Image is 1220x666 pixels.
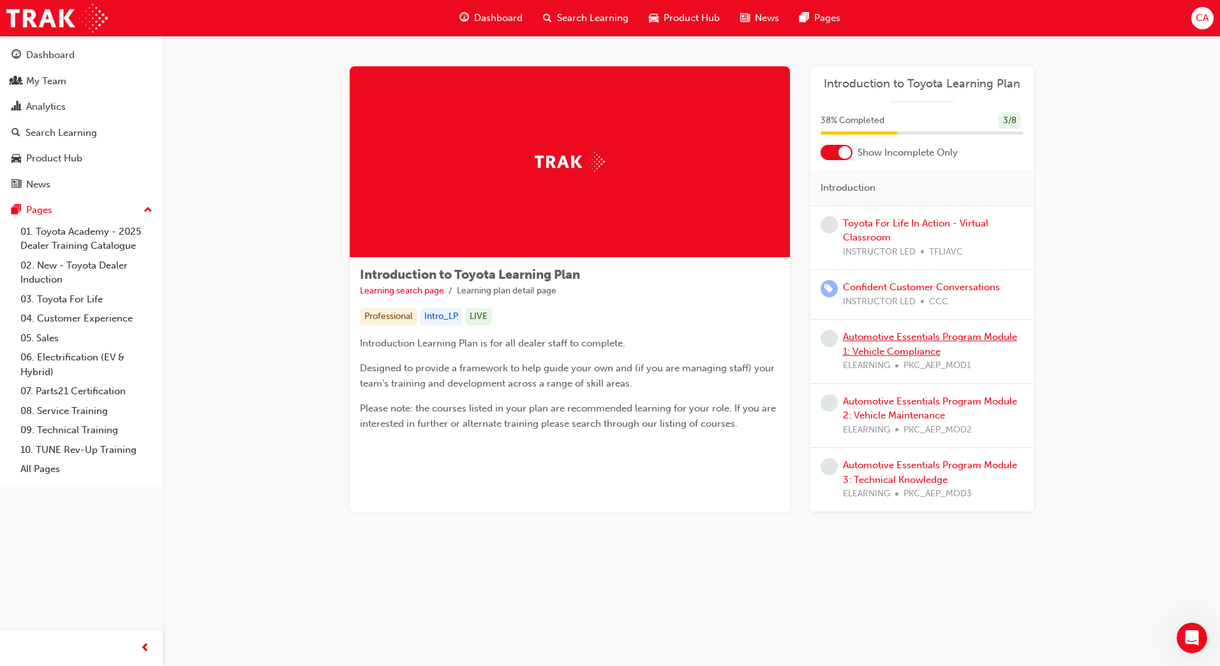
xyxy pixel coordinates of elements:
img: Trak [6,4,108,33]
li: Learning plan detail page [457,284,556,299]
span: car-icon [11,153,21,165]
span: CCC [929,295,948,309]
span: learningRecordVerb_NONE-icon [821,216,838,233]
div: Professional [360,308,417,325]
a: Analytics [5,95,158,119]
button: CA [1191,7,1214,29]
span: news-icon [11,179,21,191]
a: Automotive Essentials Program Module 2: Vehicle Maintenance [843,396,1017,422]
a: Dashboard [5,43,158,67]
div: Analytics [26,100,66,114]
button: Pages [5,198,158,222]
a: 10. TUNE Rev-Up Training [15,440,158,460]
div: News [26,177,50,192]
span: news-icon [740,10,750,26]
span: Introduction [821,181,875,195]
span: Product Hub [664,11,720,26]
div: Product Hub [26,151,82,166]
a: 07. Parts21 Certification [15,381,158,401]
a: 06. Electrification (EV & Hybrid) [15,348,158,381]
a: news-iconNews [730,5,789,31]
span: ELEARNING [843,423,890,438]
span: learningRecordVerb_ENROLL-icon [821,280,838,297]
a: 01. Toyota Academy - 2025 Dealer Training Catalogue [15,222,158,256]
span: chart-icon [11,101,21,113]
a: Confident Customer Conversations [843,281,1000,293]
span: 38 % Completed [821,114,884,128]
span: Pages [814,11,840,26]
a: 03. Toyota For Life [15,290,158,309]
span: INSTRUCTOR LED [843,295,916,309]
button: DashboardMy TeamAnalyticsSearch LearningProduct HubNews [5,41,158,198]
span: INSTRUCTOR LED [843,245,916,260]
span: up-icon [144,202,152,219]
a: search-iconSearch Learning [533,5,639,31]
a: My Team [5,70,158,93]
span: Designed to provide a framework to help guide your own and (if you are managing staff) your team'... [360,362,777,389]
span: guage-icon [459,10,469,26]
div: 3 / 8 [999,112,1021,129]
span: ELEARNING [843,359,890,373]
div: My Team [26,74,66,89]
a: guage-iconDashboard [449,5,533,31]
a: pages-iconPages [789,5,851,31]
span: Show Incomplete Only [858,145,958,160]
span: learningRecordVerb_NONE-icon [821,394,838,411]
span: learningRecordVerb_NONE-icon [821,458,838,475]
a: News [5,173,158,196]
a: car-iconProduct Hub [639,5,730,31]
span: Introduction to Toyota Learning Plan [360,267,580,282]
div: LIVE [465,308,492,325]
a: Toyota For Life In Action - Virtual Classroom [843,218,988,244]
a: Introduction to Toyota Learning Plan [821,77,1023,91]
span: Dashboard [474,11,523,26]
span: PKC_AEP_MOD1 [904,359,971,373]
div: Intro_LP [420,308,463,325]
span: Please note: the courses listed in your plan are recommended learning for your role. If you are i... [360,403,778,429]
span: ELEARNING [843,487,890,501]
a: 02. New - Toyota Dealer Induction [15,256,158,290]
span: prev-icon [140,640,150,656]
span: people-icon [11,76,21,87]
span: guage-icon [11,50,21,61]
div: Pages [26,203,52,218]
span: PKC_AEP_MOD3 [904,487,972,501]
span: Search Learning [557,11,629,26]
div: Dashboard [26,48,75,63]
a: 05. Sales [15,329,158,348]
a: 04. Customer Experience [15,309,158,329]
a: Learning search page [360,285,444,296]
span: search-icon [543,10,552,26]
a: Automotive Essentials Program Module 1: Vehicle Compliance [843,331,1017,357]
span: pages-icon [11,205,21,216]
a: 08. Service Training [15,401,158,421]
a: 09. Technical Training [15,420,158,440]
span: learningRecordVerb_NONE-icon [821,330,838,347]
span: search-icon [11,128,20,139]
span: PKC_AEP_MOD2 [904,423,972,438]
span: TFLIAVC [929,245,963,260]
a: All Pages [15,459,158,479]
span: pages-icon [800,10,809,26]
a: Product Hub [5,147,158,170]
span: Introduction Learning Plan is for all dealer staff to complete. [360,337,625,349]
span: CA [1196,11,1209,26]
iframe: Intercom live chat [1177,623,1207,653]
div: Search Learning [26,126,97,140]
a: Automotive Essentials Program Module 3: Technical Knowledge [843,459,1017,485]
span: car-icon [649,10,658,26]
img: Trak [535,152,605,172]
a: Search Learning [5,121,158,145]
span: News [755,11,779,26]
